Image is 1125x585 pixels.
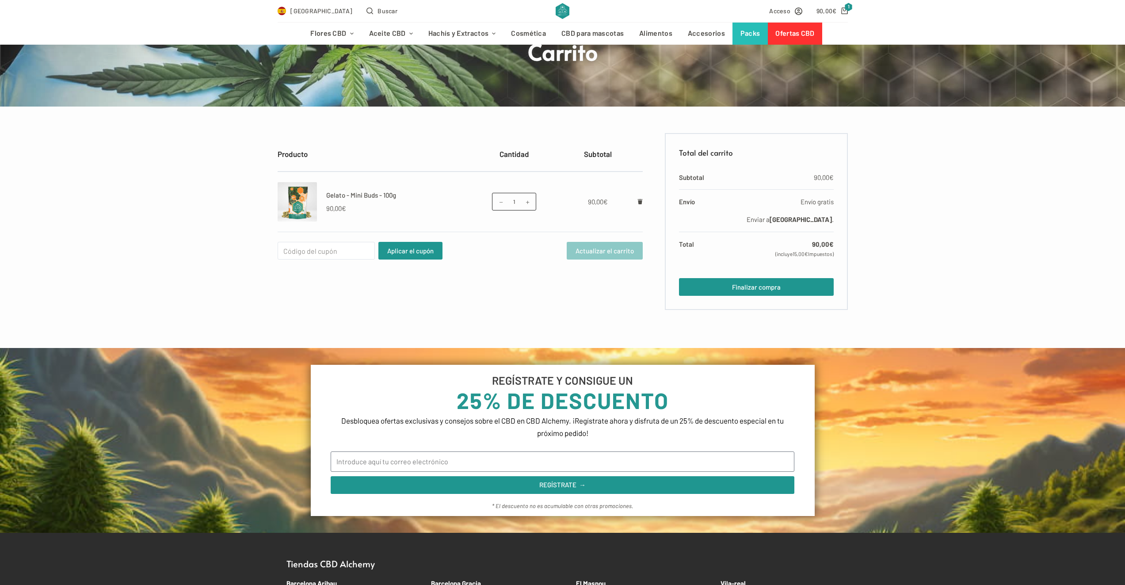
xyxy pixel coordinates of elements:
[845,3,853,11] span: 1
[679,147,833,159] h2: Total del carrito
[832,7,836,15] span: €
[680,23,732,45] a: Accesorios
[290,6,352,16] span: [GEOGRAPHIC_DATA]
[331,476,794,494] button: REGÍSTRATE →
[331,375,794,386] h6: REGÍSTRATE Y CONSIGUE UN
[769,6,802,16] a: Acceso
[603,198,608,206] span: €
[503,23,554,45] a: Cosmética
[814,173,834,181] bdi: 90,00
[829,240,834,248] span: €
[539,482,586,488] span: REGÍSTRATE →
[378,242,442,260] button: Aplicar el cupón
[331,414,794,439] p: Desbloquea ofertas exclusivas y consejos sobre el CBD en CBD Alchemy. ¡Regístrate ahora y disfrut...
[303,23,361,45] a: Flores CBD
[721,250,833,259] small: (incluye Impuestos)
[278,559,848,568] h2: Tiendas CBD Alchemy
[721,196,833,207] label: Envío gratis
[563,136,633,172] th: Subtotal
[793,251,808,257] span: 15,00
[805,251,808,257] span: €
[637,198,643,206] a: Eliminar Gelato - Mini Buds - 100g del carrito
[492,502,633,509] em: * El descuento no es acumulable con otras promociones.
[278,6,353,16] a: Select Country
[326,204,346,212] bdi: 90,00
[679,190,717,232] th: Envío
[829,173,834,181] span: €
[721,214,833,225] p: Enviar a .
[361,23,420,45] a: Aceite CBD
[679,165,717,190] th: Subtotal
[679,278,833,296] a: Finalizar compra
[278,7,286,15] img: ES Flag
[378,6,397,16] span: Buscar
[816,6,848,16] a: Carro de compra
[816,7,837,15] bdi: 90,00
[554,23,632,45] a: CBD para mascotas
[768,23,822,45] a: Ofertas CBD
[331,389,794,411] h3: 25% DE DESCUENTO
[632,23,680,45] a: Alimentos
[303,23,822,45] nav: Menú de cabecera
[420,23,503,45] a: Hachís y Extractos
[278,242,375,260] input: Código del cupón
[588,198,608,206] bdi: 90,00
[465,136,563,172] th: Cantidad
[331,451,794,472] input: Introduce aquí tu correo electrónico
[812,240,834,248] bdi: 90,00
[492,193,536,210] input: Cantidad de productos
[732,23,768,45] a: Packs
[770,215,832,223] strong: [GEOGRAPHIC_DATA]
[366,6,397,16] button: Abrir formulario de búsqueda
[326,191,396,199] a: Gelato - Mini Buds - 100g
[342,204,346,212] span: €
[278,136,466,172] th: Producto
[769,6,790,16] span: Acceso
[567,242,643,260] button: Actualizar el carrito
[556,3,569,19] img: CBD Alchemy
[679,232,717,265] th: Total
[397,37,728,66] h1: Carrito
